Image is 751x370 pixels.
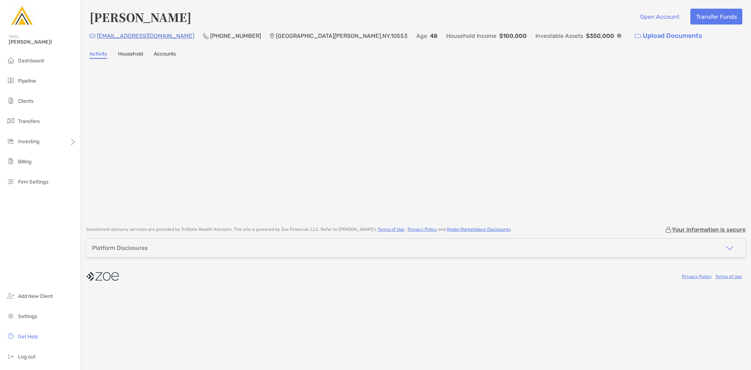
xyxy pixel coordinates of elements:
[6,352,15,361] img: logout icon
[499,31,527,40] p: $100,000
[6,177,15,186] img: firm-settings icon
[6,76,15,85] img: pipeline icon
[18,159,31,165] span: Billing
[586,31,614,40] p: $350,000
[682,274,712,279] a: Privacy Policy
[6,137,15,145] img: investing icon
[92,245,148,251] div: Platform Disclosures
[18,58,44,64] span: Dashboard
[672,226,746,233] p: Your information is secure
[6,116,15,125] img: transfers icon
[725,244,734,252] img: icon arrow
[18,334,38,340] span: Get Help
[97,31,194,40] p: [EMAIL_ADDRESS][DOMAIN_NAME]
[6,332,15,340] img: get-help icon
[690,9,742,25] button: Transfer Funds
[416,31,427,40] p: Age
[18,179,48,185] span: Firm Settings
[18,118,40,124] span: Transfers
[86,268,119,285] img: company logo
[18,293,53,299] span: Add New Client
[210,31,261,40] p: [PHONE_NUMBER]
[630,28,707,44] a: Upload Documents
[118,51,143,59] a: Household
[446,31,496,40] p: Household Income
[6,312,15,320] img: settings icon
[408,227,437,232] a: Privacy Policy
[90,51,107,59] a: Activity
[535,31,583,40] p: Investable Assets
[18,78,36,84] span: Pipeline
[6,56,15,65] img: dashboard icon
[378,227,404,232] a: Terms of Use
[86,227,512,232] p: Investment advisory services are provided by TriState Wealth Advisors . This site is powered by Z...
[6,291,15,300] img: add_new_client icon
[90,9,191,25] h4: [PERSON_NAME]
[203,33,209,39] img: Phone Icon
[270,33,274,39] img: Location Icon
[634,9,685,25] button: Open Account
[617,34,621,38] img: Info Icon
[9,39,76,45] span: [PERSON_NAME]!
[154,51,176,59] a: Accounts
[6,157,15,166] img: billing icon
[430,31,438,40] p: 48
[9,3,35,29] img: Zoe Logo
[276,31,408,40] p: [GEOGRAPHIC_DATA][PERSON_NAME] , NY , 10553
[635,34,641,39] img: button icon
[18,98,34,104] span: Clients
[90,34,95,38] img: Email Icon
[6,96,15,105] img: clients icon
[447,227,511,232] a: Model Marketplace Disclosures
[715,274,742,279] a: Terms of Use
[18,138,39,145] span: Investing
[18,354,35,360] span: Log out
[18,313,37,320] span: Settings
